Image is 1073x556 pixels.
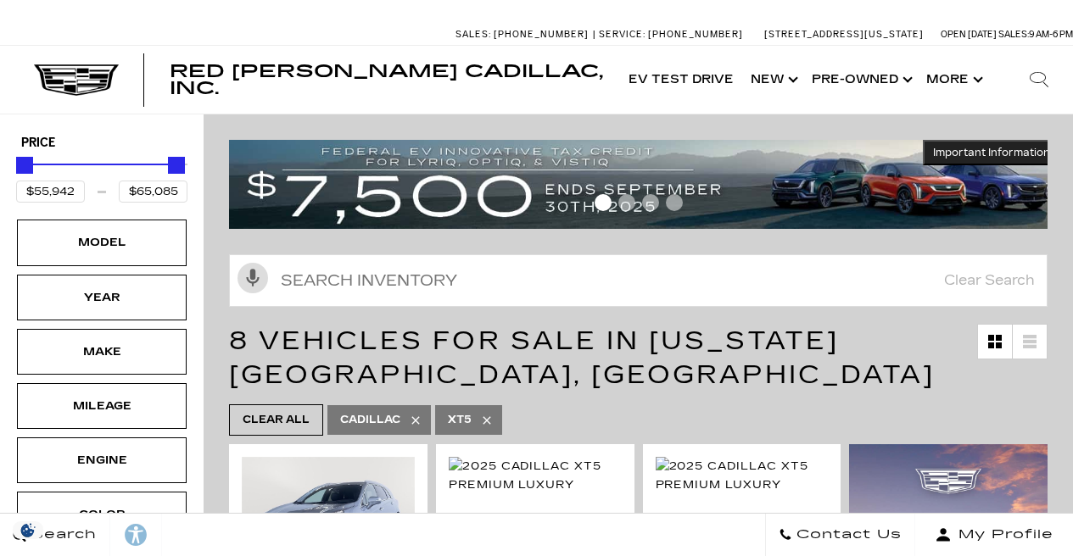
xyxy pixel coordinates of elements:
span: Sales: [455,29,491,40]
a: New [742,46,803,114]
img: Opt-Out Icon [8,521,48,539]
div: EngineEngine [17,437,187,483]
span: Go to slide 1 [595,194,612,211]
a: Red [PERSON_NAME] Cadillac, Inc. [170,63,603,97]
span: [PHONE_NUMBER] [648,29,743,40]
span: 9 AM-6 PM [1029,29,1073,40]
span: Clear All [243,409,310,431]
span: [PHONE_NUMBER] [494,29,589,40]
div: YearYear [17,275,187,320]
a: EV Test Drive [620,46,742,114]
div: Mileage [59,397,144,415]
span: Sales: [998,29,1029,40]
div: Minimum Price [16,157,33,174]
img: Cadillac Dark Logo with Cadillac White Text [34,64,119,97]
span: Service: [599,29,645,40]
div: ModelModel [17,220,187,265]
div: ColorColor [17,492,187,537]
a: Pre-Owned [803,46,918,114]
a: Contact Us [765,514,915,556]
span: Go to slide 2 [618,194,635,211]
input: Search Inventory [229,254,1048,307]
div: Color [59,505,144,524]
div: Make [59,342,144,361]
span: Open [DATE] [941,29,997,40]
span: Contact Us [792,523,902,547]
button: Important Information [923,140,1060,165]
a: [STREET_ADDRESS][US_STATE] [764,29,924,40]
span: Important Information [933,146,1050,159]
span: My Profile [952,523,1053,547]
input: Maximum [119,181,187,203]
a: Service: [PHONE_NUMBER] [593,30,747,39]
div: Maximum Price [168,157,185,174]
img: vrp-tax-ending-august-version [229,140,1060,229]
svg: Click to toggle on voice search [238,263,268,293]
h5: Price [21,136,182,151]
img: 2025 Cadillac XT5 Premium Luxury [656,457,829,494]
div: Model [59,233,144,252]
a: Sales: [PHONE_NUMBER] [455,30,593,39]
span: Red [PERSON_NAME] Cadillac, Inc. [170,61,603,98]
span: Cadillac [340,409,400,431]
div: MakeMake [17,329,187,375]
section: Click to Open Cookie Consent Modal [8,521,48,539]
button: More [918,46,988,114]
input: Minimum [16,181,85,203]
div: Year [59,288,144,307]
div: Price [16,151,187,203]
span: 8 Vehicles for Sale in [US_STATE][GEOGRAPHIC_DATA], [GEOGRAPHIC_DATA] [229,325,935,390]
div: Engine [59,451,144,470]
span: Go to slide 3 [642,194,659,211]
span: XT5 [448,409,472,431]
img: 2025 Cadillac XT5 Premium Luxury [449,457,622,494]
span: Go to slide 4 [666,194,683,211]
button: Open user profile menu [915,514,1073,556]
span: Search [26,523,97,547]
div: MileageMileage [17,383,187,429]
